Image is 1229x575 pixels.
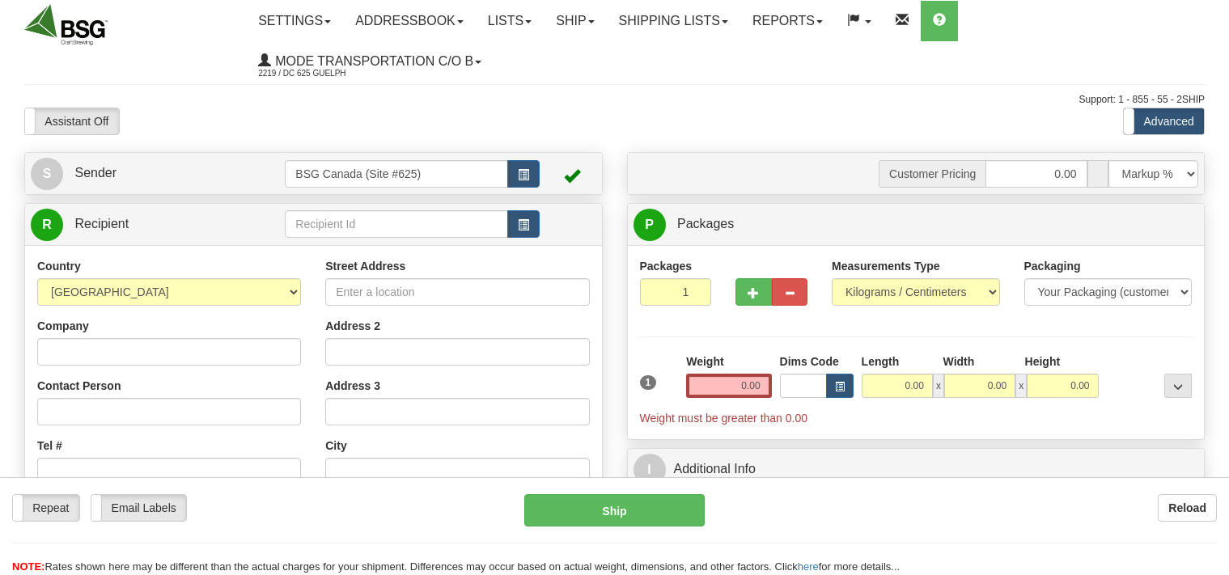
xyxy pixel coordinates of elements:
[677,217,734,230] span: Packages
[544,1,606,41] a: Ship
[640,412,808,425] span: Weight must be greater than 0.00
[37,378,121,394] label: Contact Person
[246,41,494,82] a: Mode Transportation c/o B 2219 / DC 625 Guelph
[740,1,835,41] a: Reports
[1164,374,1192,398] div: ...
[634,454,666,486] span: I
[476,1,544,41] a: Lists
[1025,353,1061,370] label: Height
[325,258,405,274] label: Street Address
[258,66,379,82] span: 2219 / DC 625 Guelph
[31,157,285,190] a: S Sender
[24,93,1205,107] div: Support: 1 - 855 - 55 - 2SHIP
[31,158,63,190] span: S
[12,560,44,573] span: NOTE:
[879,160,985,188] span: Customer Pricing
[343,1,476,41] a: Addressbook
[634,453,1199,486] a: IAdditional Info
[285,210,507,238] input: Recipient Id
[1158,494,1217,522] button: Reload
[798,560,819,573] a: here
[24,4,108,45] img: logo2219.jpg
[246,1,343,41] a: Settings
[832,258,940,274] label: Measurements Type
[91,495,186,521] label: Email Labels
[25,108,119,134] label: Assistant Off
[74,217,129,230] span: Recipient
[1024,258,1081,274] label: Packaging
[31,208,256,241] a: R Recipient
[634,209,666,241] span: P
[640,258,693,274] label: Packages
[1168,501,1206,514] b: Reload
[37,318,89,334] label: Company
[325,438,346,454] label: City
[933,374,944,398] span: x
[325,378,380,394] label: Address 3
[13,495,79,521] label: Repeat
[634,208,1199,241] a: P Packages
[325,318,380,334] label: Address 2
[686,353,723,370] label: Weight
[1015,374,1027,398] span: x
[1192,205,1227,370] iframe: chat widget
[640,375,657,390] span: 1
[74,166,117,180] span: Sender
[271,54,473,68] span: Mode Transportation c/o B
[943,353,975,370] label: Width
[31,209,63,241] span: R
[1124,108,1204,134] label: Advanced
[325,278,589,306] input: Enter a location
[524,494,705,526] button: Ship
[780,353,839,370] label: Dims Code
[37,258,81,274] label: Country
[607,1,740,41] a: Shipping lists
[862,353,900,370] label: Length
[285,160,507,188] input: Sender Id
[37,438,62,454] label: Tel #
